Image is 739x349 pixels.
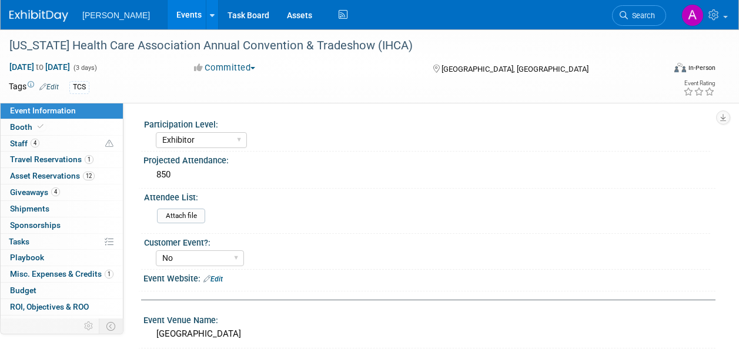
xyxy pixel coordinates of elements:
[628,11,655,20] span: Search
[612,5,666,26] a: Search
[72,64,97,72] span: (3 days)
[1,168,123,184] a: Asset Reservations12
[1,119,123,135] a: Booth
[1,103,123,119] a: Event Information
[10,139,39,148] span: Staff
[10,318,69,328] span: Attachments
[10,171,95,180] span: Asset Reservations
[144,234,710,249] div: Customer Event?:
[10,286,36,295] span: Budget
[9,10,68,22] img: ExhibitDay
[674,63,686,72] img: Format-Inperson.png
[51,187,60,196] span: 4
[1,283,123,298] a: Budget
[10,187,60,197] span: Giveaways
[613,61,715,79] div: Event Format
[10,155,93,164] span: Travel Reservations
[1,184,123,200] a: Giveaways4
[85,155,93,164] span: 1
[9,80,59,94] td: Tags
[9,62,71,72] span: [DATE] [DATE]
[681,4,704,26] img: Amber Vincent
[683,80,715,86] div: Event Rating
[105,139,113,149] span: Potential Scheduling Conflict -- at least one attendee is tagged in another overlapping event.
[82,11,150,20] span: [PERSON_NAME]
[10,253,44,262] span: Playbook
[79,318,99,334] td: Personalize Event Tab Strip
[1,234,123,250] a: Tasks
[10,204,49,213] span: Shipments
[143,152,715,166] div: Projected Attendance:
[31,139,39,147] span: 4
[442,65,588,73] span: [GEOGRAPHIC_DATA], [GEOGRAPHIC_DATA]
[10,269,113,278] span: Misc. Expenses & Credits
[1,136,123,152] a: Staff4
[1,299,123,315] a: ROI, Objectives & ROO
[69,81,89,93] div: TCS
[5,35,655,56] div: [US_STATE] Health Care Association Annual Convention & Tradeshow (IHCA)
[152,166,707,184] div: 850
[1,250,123,266] a: Playbook
[1,217,123,233] a: Sponsorships
[39,83,59,91] a: Edit
[1,266,123,282] a: Misc. Expenses & Credits1
[203,275,223,283] a: Edit
[1,316,123,331] a: Attachments3
[105,270,113,278] span: 1
[1,201,123,217] a: Shipments
[38,123,44,130] i: Booth reservation complete
[144,189,710,203] div: Attendee List:
[83,172,95,180] span: 12
[60,318,69,327] span: 3
[9,237,29,246] span: Tasks
[143,311,715,326] div: Event Venue Name:
[688,63,715,72] div: In-Person
[143,270,715,285] div: Event Website:
[10,106,76,115] span: Event Information
[99,318,123,334] td: Toggle Event Tabs
[10,220,61,230] span: Sponsorships
[1,152,123,167] a: Travel Reservations1
[34,62,45,72] span: to
[152,325,707,343] div: [GEOGRAPHIC_DATA]
[10,302,89,311] span: ROI, Objectives & ROO
[10,122,46,132] span: Booth
[144,116,710,130] div: Participation Level:
[190,62,260,74] button: Committed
